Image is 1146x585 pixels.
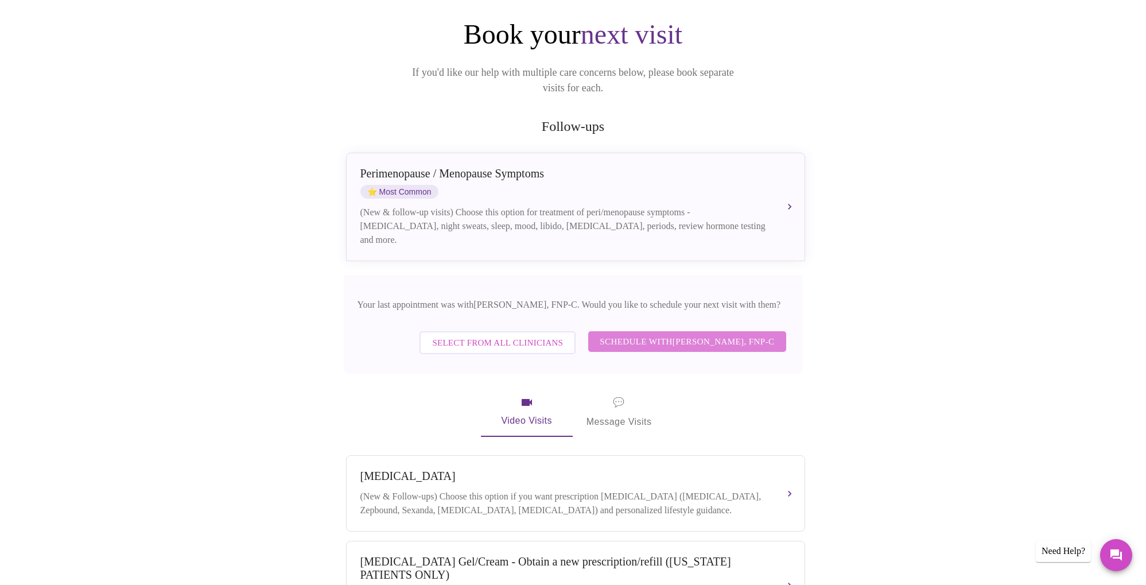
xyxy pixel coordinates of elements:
span: Most Common [360,185,438,199]
span: Select from All Clinicians [432,335,563,350]
div: Perimenopause / Menopause Symptoms [360,167,768,180]
span: next visit [581,19,682,49]
p: If you'd like our help with multiple care concerns below, please book separate visits for each. [397,65,750,96]
span: message [613,394,624,410]
button: Messages [1100,539,1132,571]
button: Schedule with[PERSON_NAME], FNP-C [588,331,786,352]
span: star [367,187,377,196]
h2: Follow-ups [344,119,803,134]
div: (New & follow-up visits) Choose this option for treatment of peri/menopause symptoms - [MEDICAL_D... [360,206,768,247]
span: Schedule with [PERSON_NAME], FNP-C [600,334,774,349]
div: Need Help? [1036,540,1091,562]
p: Your last appointment was with [PERSON_NAME], FNP-C . Would you like to schedule your next visit ... [358,298,789,312]
span: Message Visits [586,394,652,430]
button: [MEDICAL_DATA](New & Follow-ups) Choose this option if you want prescription [MEDICAL_DATA] ([MED... [346,455,805,532]
div: [MEDICAL_DATA] Gel/Cream - Obtain a new prescription/refill ([US_STATE] PATIENTS ONLY) [360,555,768,582]
button: Perimenopause / Menopause SymptomsstarMost Common(New & follow-up visits) Choose this option for ... [346,153,805,261]
button: Select from All Clinicians [419,331,576,354]
div: (New & Follow-ups) Choose this option if you want prescription [MEDICAL_DATA] ([MEDICAL_DATA], Ze... [360,490,768,517]
div: [MEDICAL_DATA] [360,470,768,483]
h1: Book your [344,18,803,51]
span: Video Visits [495,396,559,429]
